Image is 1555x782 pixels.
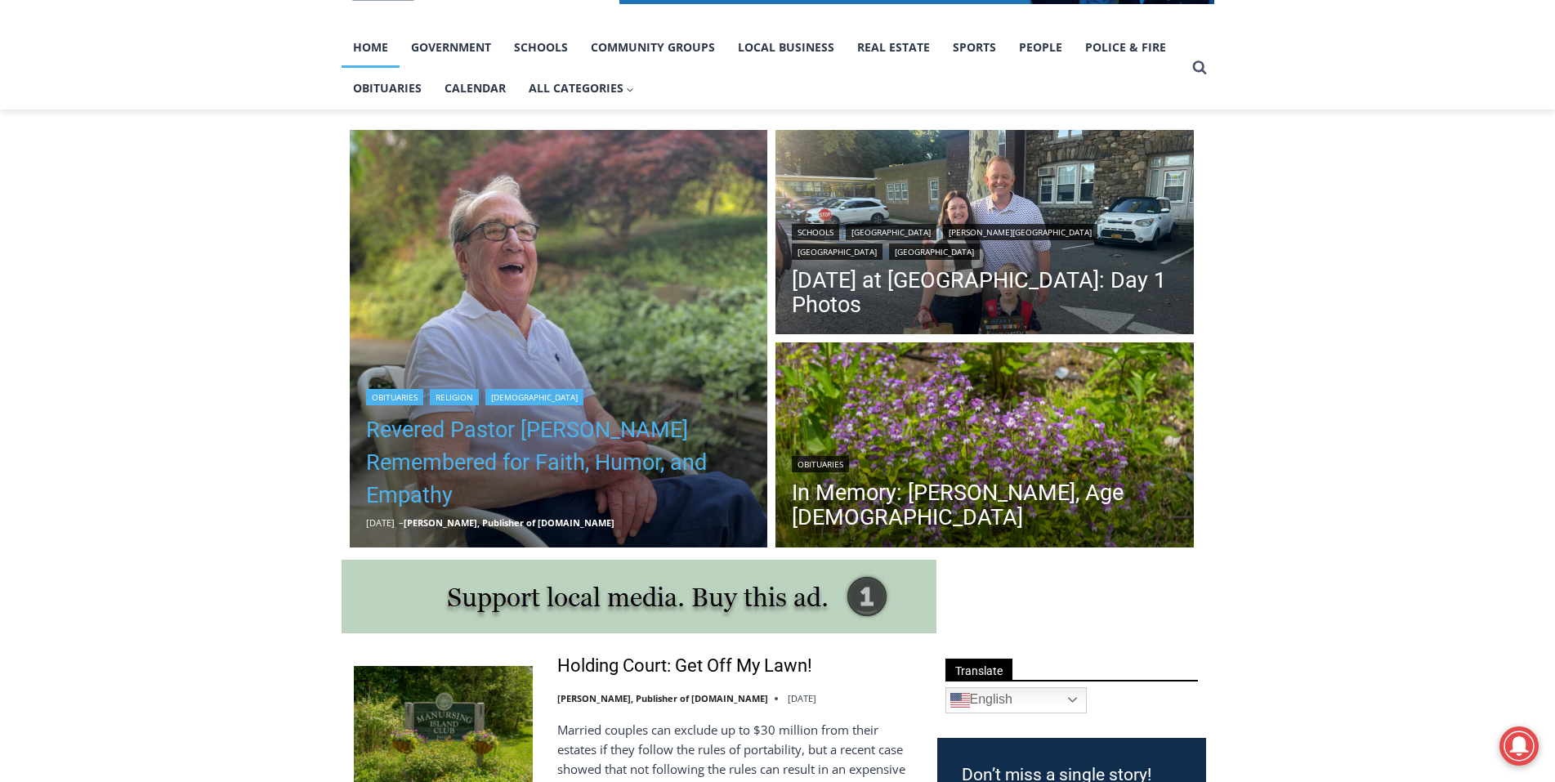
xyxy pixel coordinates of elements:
a: [DEMOGRAPHIC_DATA] [485,389,583,405]
time: [DATE] [366,516,395,529]
div: | | [366,386,752,405]
a: Real Estate [846,27,941,68]
a: [GEOGRAPHIC_DATA] [792,244,883,260]
a: Intern @ [DOMAIN_NAME] [393,159,792,203]
a: Home [342,27,400,68]
img: (PHOTO: Henry arrived for his first day of Kindergarten at Midland Elementary School. He likes cu... [775,130,1194,339]
div: | | | | [792,221,1177,260]
span: Translate [945,659,1012,681]
img: en [950,690,970,710]
time: [DATE] [788,692,816,704]
a: Religion [430,389,479,405]
button: Child menu of All Categories [517,68,646,109]
a: Police & Fire [1074,27,1177,68]
a: Read More Revered Pastor Donald Poole Jr. Remembered for Faith, Humor, and Empathy [350,130,768,548]
img: Obituary - Donald Poole - 2 [350,130,768,548]
div: "the precise, almost orchestrated movements of cutting and assembling sushi and [PERSON_NAME] mak... [168,102,240,195]
a: Sports [941,27,1008,68]
a: Local Business [726,27,846,68]
span: Open Tues. - Sun. [PHONE_NUMBER] [5,168,160,230]
a: [PERSON_NAME][GEOGRAPHIC_DATA] [943,224,1097,240]
button: View Search Form [1185,53,1214,83]
a: [GEOGRAPHIC_DATA] [889,244,980,260]
a: People [1008,27,1074,68]
a: Obituaries [366,389,423,405]
a: In Memory: [PERSON_NAME], Age [DEMOGRAPHIC_DATA] [792,480,1177,530]
a: Schools [792,224,839,240]
span: – [399,516,404,529]
a: [DATE] at [GEOGRAPHIC_DATA]: Day 1 Photos [792,268,1177,317]
a: Revered Pastor [PERSON_NAME] Remembered for Faith, Humor, and Empathy [366,413,752,512]
a: Read More First Day of School at Rye City Schools: Day 1 Photos [775,130,1194,339]
a: [PERSON_NAME], Publisher of [DOMAIN_NAME] [557,692,768,704]
span: Intern @ [DOMAIN_NAME] [427,163,757,199]
img: (PHOTO: Kim Eierman of EcoBeneficial designed and oversaw the installation of native plant beds f... [775,342,1194,552]
a: Open Tues. - Sun. [PHONE_NUMBER] [1,164,164,203]
a: Obituaries [792,456,849,472]
a: Read More In Memory: Adele Arrigale, Age 90 [775,342,1194,552]
a: Government [400,27,503,68]
div: "[PERSON_NAME] and I covered the [DATE] Parade, which was a really eye opening experience as I ha... [413,1,772,159]
a: Schools [503,27,579,68]
img: support local media, buy this ad [342,560,936,633]
a: [PERSON_NAME], Publisher of [DOMAIN_NAME] [404,516,614,529]
a: English [945,687,1087,713]
a: Calendar [433,68,517,109]
nav: Primary Navigation [342,27,1185,109]
a: Holding Court: Get Off My Lawn! [557,655,812,678]
a: [GEOGRAPHIC_DATA] [846,224,936,240]
a: Obituaries [342,68,433,109]
a: Community Groups [579,27,726,68]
